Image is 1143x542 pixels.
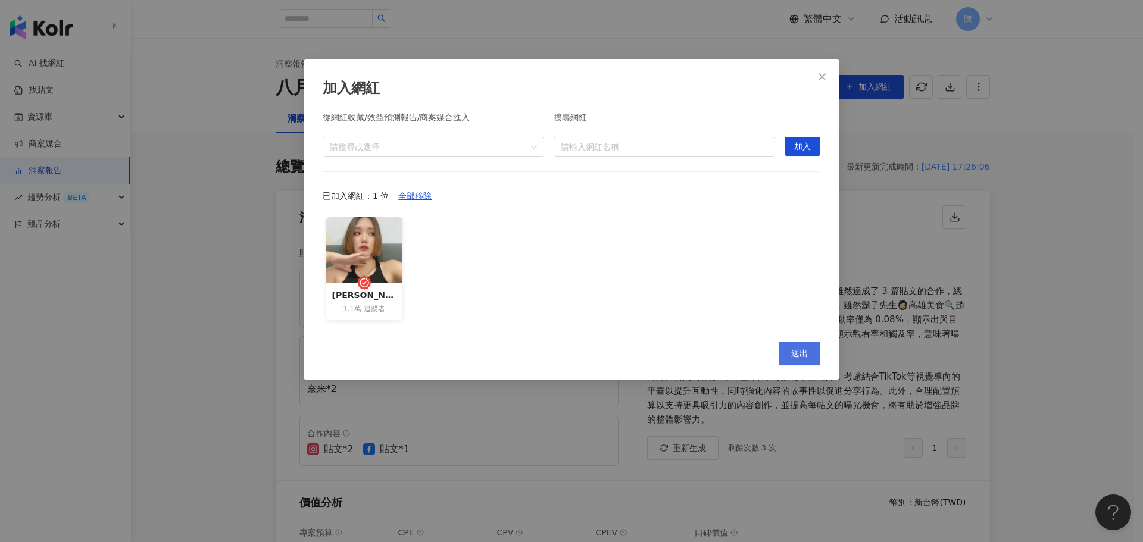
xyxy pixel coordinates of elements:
[810,65,834,89] button: Close
[343,304,361,314] span: 1.1萬
[554,113,775,127] div: 搜尋網紅
[794,137,811,156] span: 加入
[323,186,820,205] div: 已加入網紅：1 位
[398,187,432,206] span: 全部移除
[323,113,544,127] div: 從網紅收藏/效益預測報告/商案媒合匯入
[817,72,827,82] span: close
[364,304,385,314] span: 追蹤者
[779,342,820,365] button: 送出
[332,289,396,302] div: [PERSON_NAME]
[785,137,820,156] button: 加入
[791,349,808,358] span: 送出
[323,79,820,99] div: 加入網紅
[389,186,441,205] button: 全部移除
